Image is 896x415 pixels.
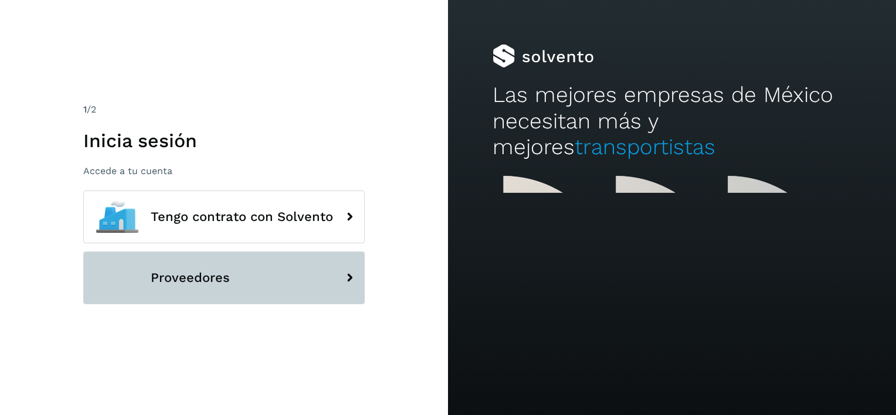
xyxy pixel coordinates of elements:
[151,271,230,285] span: Proveedores
[151,210,333,224] span: Tengo contrato con Solvento
[83,191,365,243] button: Tengo contrato con Solvento
[83,104,87,115] span: 1
[83,130,365,152] h1: Inicia sesión
[83,103,365,117] div: /2
[493,82,851,160] h2: Las mejores empresas de México necesitan más y mejores
[83,251,365,304] button: Proveedores
[83,165,365,176] p: Accede a tu cuenta
[575,134,715,159] span: transportistas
